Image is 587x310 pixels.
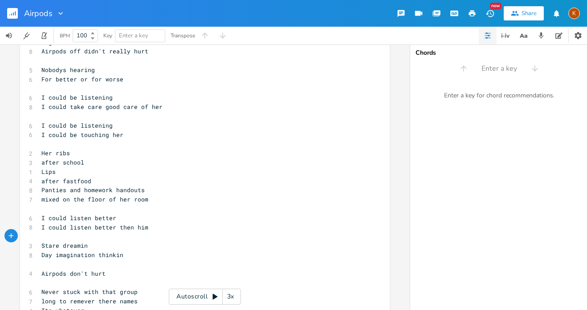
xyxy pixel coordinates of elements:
span: I could be listening [41,93,113,101]
span: Nobodys hearing [41,66,95,74]
span: I could be listening [41,121,113,129]
span: long to remever there names [41,297,138,305]
span: Airpods [24,9,53,17]
button: New [481,5,499,21]
div: Transpose [171,33,195,38]
div: Kat [568,8,580,19]
span: Panties and homework handouts [41,186,145,194]
span: Never stuck with that group [41,288,138,296]
div: BPM [60,33,70,38]
span: Airpods don't hurt [41,270,106,278]
span: Enter a key [119,32,148,40]
span: I could take care good care of her [41,103,163,111]
span: I could listen better [41,214,116,222]
span: Lips [41,168,56,176]
div: Share [522,9,537,17]
span: Day imagination thinkin [41,251,123,259]
div: Key [103,33,112,38]
div: Chords [416,50,583,56]
span: Enter a key [481,64,517,74]
span: Airpods off didn't really hurt [41,47,148,55]
span: mixed on the floor of her room [41,195,148,203]
span: Stare dreamin [41,242,88,250]
span: after school [41,158,84,166]
span: Right then [41,38,77,46]
span: I could listen better then him [41,223,148,231]
button: K [568,3,580,24]
span: Her ribs [41,149,70,157]
span: after fastfood [41,177,91,185]
span: For better or for worse [41,75,123,83]
div: 3x [223,289,239,305]
span: I could be touching her [41,131,123,139]
div: New [490,3,501,9]
button: Share [504,6,544,20]
div: Autoscroll [169,289,241,305]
